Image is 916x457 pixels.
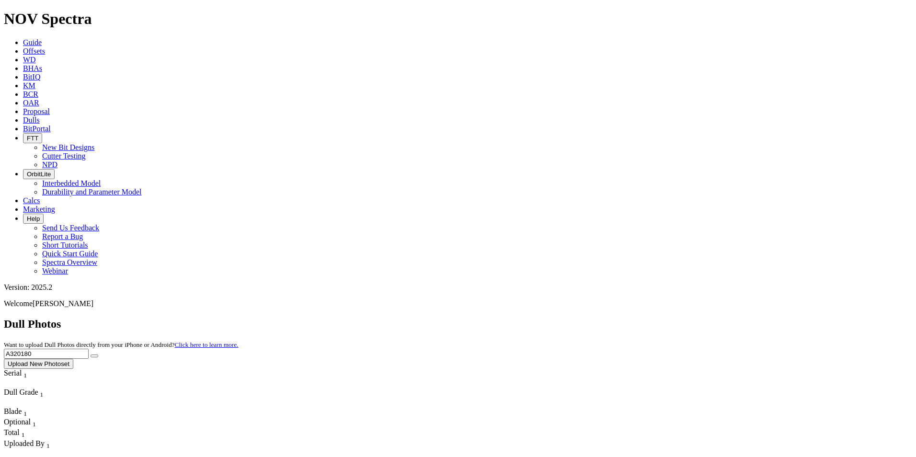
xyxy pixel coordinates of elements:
a: Offsets [23,47,45,55]
span: Sort None [46,439,50,447]
div: Sort None [4,407,37,418]
a: BitIQ [23,73,40,81]
a: Click here to learn more. [175,341,239,348]
a: BHAs [23,64,42,72]
span: OrbitLite [27,171,51,178]
a: Spectra Overview [42,258,97,266]
div: Sort None [4,418,37,428]
a: BitPortal [23,125,51,133]
a: Guide [23,38,42,46]
a: Durability and Parameter Model [42,188,142,196]
span: Uploaded By [4,439,45,447]
span: Help [27,215,40,222]
span: Sort None [23,407,27,415]
span: Sort None [40,388,44,396]
div: Sort None [4,369,45,388]
a: OAR [23,99,39,107]
span: Total [4,428,20,436]
div: Column Menu [4,399,71,407]
a: Proposal [23,107,50,115]
h1: NOV Spectra [4,10,912,28]
sub: 1 [33,421,36,428]
span: Sort None [23,369,27,377]
a: Send Us Feedback [42,224,99,232]
div: Dull Grade Sort None [4,388,71,399]
a: Quick Start Guide [42,250,98,258]
div: Serial Sort None [4,369,45,379]
a: Marketing [23,205,55,213]
a: Dulls [23,116,40,124]
span: Sort None [33,418,36,426]
span: Dull Grade [4,388,38,396]
div: Total Sort None [4,428,37,439]
span: Sort None [22,428,25,436]
a: Report a Bug [42,232,83,240]
a: New Bit Designs [42,143,94,151]
button: OrbitLite [23,169,55,179]
div: Optional Sort None [4,418,37,428]
sub: 1 [40,391,44,398]
a: Calcs [23,196,40,205]
span: Optional [4,418,31,426]
div: Uploaded By Sort None [4,439,94,450]
a: KM [23,81,35,90]
a: BCR [23,90,38,98]
button: Help [23,214,44,224]
span: Serial [4,369,22,377]
a: Interbedded Model [42,179,101,187]
div: Blade Sort None [4,407,37,418]
sub: 1 [23,372,27,379]
a: Short Tutorials [42,241,88,249]
span: Blade [4,407,22,415]
button: FTT [23,133,42,143]
h2: Dull Photos [4,318,912,331]
small: Want to upload Dull Photos directly from your iPhone or Android? [4,341,238,348]
div: Version: 2025.2 [4,283,912,292]
div: Sort None [4,428,37,439]
sub: 1 [46,442,50,449]
p: Welcome [4,299,912,308]
button: Upload New Photoset [4,359,73,369]
a: Webinar [42,267,68,275]
a: NPD [42,160,57,169]
span: [PERSON_NAME] [33,299,93,308]
sub: 1 [23,410,27,417]
div: Sort None [4,388,71,407]
sub: 1 [22,432,25,439]
div: Column Menu [4,379,45,388]
a: WD [23,56,36,64]
input: Search Serial Number [4,349,89,359]
span: FTT [27,135,38,142]
a: Cutter Testing [42,152,86,160]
